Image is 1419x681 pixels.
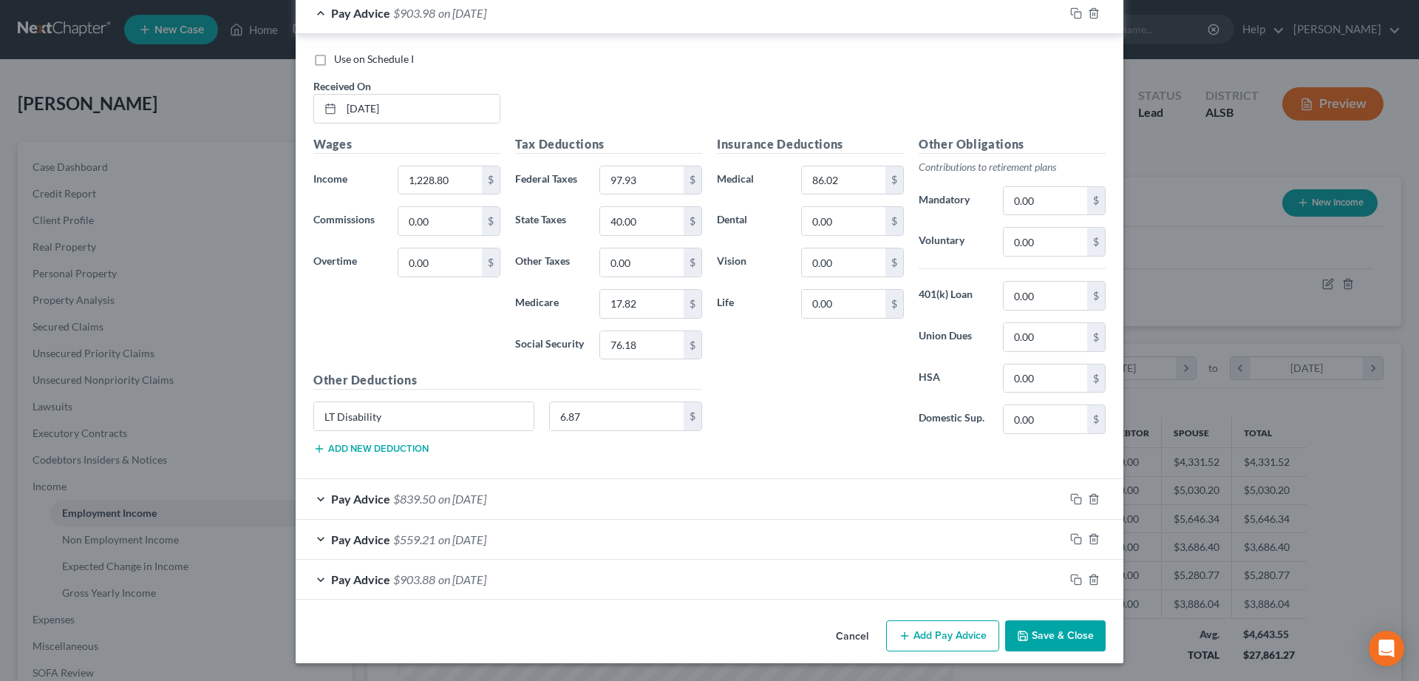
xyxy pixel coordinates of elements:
[600,331,684,359] input: 0.00
[393,572,435,586] span: $903.88
[1004,365,1087,393] input: 0.00
[331,492,390,506] span: Pay Advice
[313,371,702,390] h5: Other Deductions
[911,186,996,216] label: Mandatory
[438,492,486,506] span: on [DATE]
[1004,187,1087,215] input: 0.00
[885,207,903,235] div: $
[508,206,592,236] label: State Taxes
[331,572,390,586] span: Pay Advice
[600,166,684,194] input: 0.00
[306,206,390,236] label: Commissions
[515,135,702,154] h5: Tax Deductions
[438,532,486,546] span: on [DATE]
[550,402,684,430] input: 0.00
[1087,228,1105,256] div: $
[919,135,1106,154] h5: Other Obligations
[438,572,486,586] span: on [DATE]
[482,207,500,235] div: $
[885,290,903,318] div: $
[885,248,903,277] div: $
[1004,228,1087,256] input: 0.00
[684,248,701,277] div: $
[684,331,701,359] div: $
[911,281,996,311] label: 401(k) Loan
[600,248,684,277] input: 0.00
[398,166,482,194] input: 0.00
[508,289,592,319] label: Medicare
[911,322,996,352] label: Union Dues
[1004,323,1087,351] input: 0.00
[1369,631,1404,666] div: Open Intercom Messenger
[508,166,592,195] label: Federal Taxes
[684,402,701,430] div: $
[313,80,371,92] span: Received On
[802,166,885,194] input: 0.00
[508,248,592,277] label: Other Taxes
[709,248,794,277] label: Vision
[684,207,701,235] div: $
[393,6,435,20] span: $903.98
[482,248,500,277] div: $
[393,492,435,506] span: $839.50
[911,227,996,257] label: Voluntary
[1005,620,1106,651] button: Save & Close
[306,248,390,277] label: Overtime
[1087,282,1105,310] div: $
[802,290,885,318] input: 0.00
[709,166,794,195] label: Medical
[684,166,701,194] div: $
[802,207,885,235] input: 0.00
[919,160,1106,175] p: Contributions to retirement plans
[334,52,414,65] span: Use on Schedule I
[911,364,996,393] label: HSA
[1087,323,1105,351] div: $
[1004,405,1087,433] input: 0.00
[313,135,500,154] h5: Wages
[709,289,794,319] label: Life
[600,207,684,235] input: 0.00
[802,248,885,277] input: 0.00
[911,404,996,434] label: Domestic Sup.
[508,331,592,360] label: Social Security
[600,290,684,318] input: 0.00
[341,95,500,123] input: MM/DD/YYYY
[1087,365,1105,393] div: $
[313,172,347,185] span: Income
[717,135,904,154] h5: Insurance Deductions
[393,532,435,546] span: $559.21
[1087,405,1105,433] div: $
[824,622,880,651] button: Cancel
[482,166,500,194] div: $
[684,290,701,318] div: $
[709,206,794,236] label: Dental
[1004,282,1087,310] input: 0.00
[331,532,390,546] span: Pay Advice
[331,6,390,20] span: Pay Advice
[313,443,429,455] button: Add new deduction
[1087,187,1105,215] div: $
[398,207,482,235] input: 0.00
[438,6,486,20] span: on [DATE]
[885,166,903,194] div: $
[886,620,999,651] button: Add Pay Advice
[398,248,482,277] input: 0.00
[314,402,534,430] input: Specify...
